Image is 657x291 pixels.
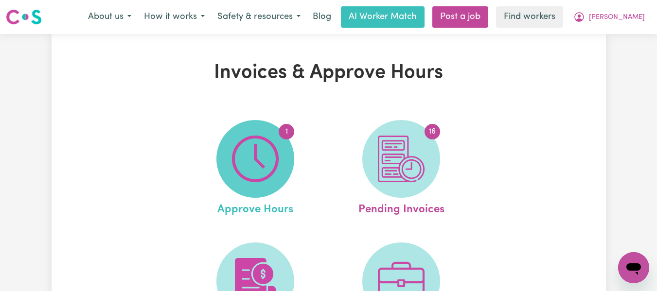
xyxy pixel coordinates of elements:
[358,198,444,218] span: Pending Invoices
[217,198,293,218] span: Approve Hours
[211,7,307,27] button: Safety & resources
[279,124,294,139] span: 1
[331,120,471,218] a: Pending Invoices
[432,6,488,28] a: Post a job
[185,120,325,218] a: Approve Hours
[567,7,651,27] button: My Account
[150,61,508,85] h1: Invoices & Approve Hours
[341,6,425,28] a: AI Worker Match
[6,8,42,26] img: Careseekers logo
[496,6,563,28] a: Find workers
[138,7,211,27] button: How it works
[6,6,42,28] a: Careseekers logo
[82,7,138,27] button: About us
[589,12,645,23] span: [PERSON_NAME]
[425,124,440,139] span: 16
[307,6,337,28] a: Blog
[618,252,649,283] iframe: Button to launch messaging window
